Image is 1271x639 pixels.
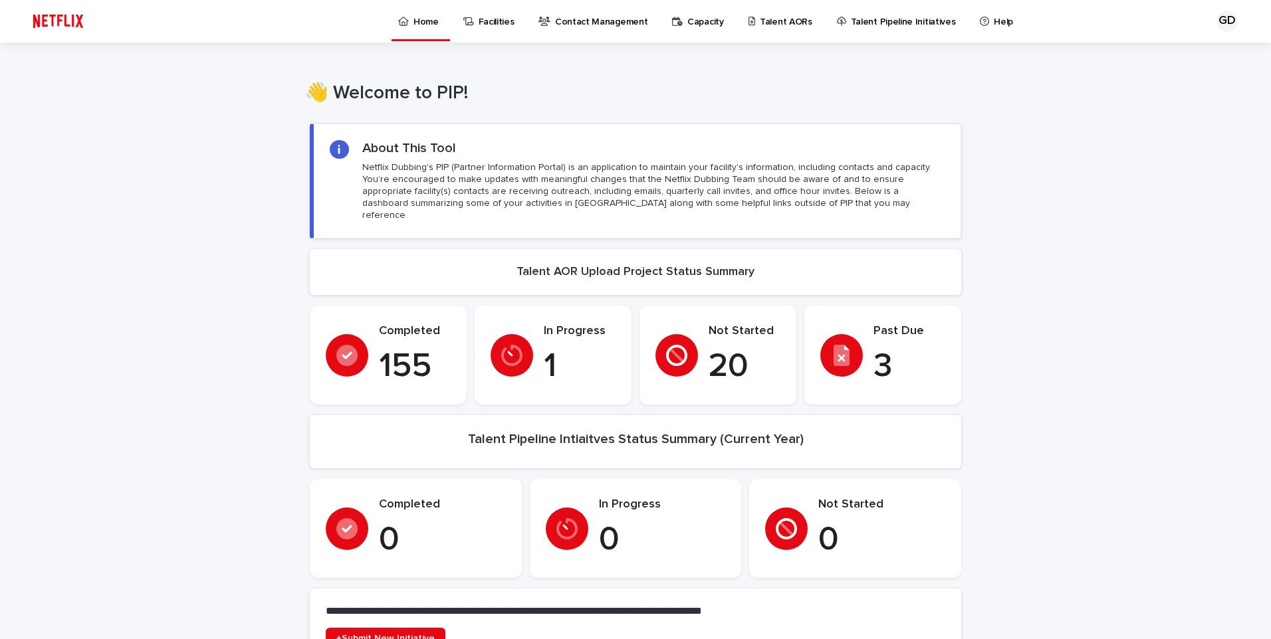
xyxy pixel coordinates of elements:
[873,324,945,339] p: Past Due
[544,324,616,339] p: In Progress
[379,520,506,560] p: 0
[379,324,451,339] p: Completed
[709,347,780,387] p: 20
[1216,11,1238,32] div: GD
[379,347,451,387] p: 155
[818,498,945,512] p: Not Started
[818,520,945,560] p: 0
[27,8,90,35] img: ifQbXi3ZQGMSEF7WDB7W
[599,498,726,512] p: In Progress
[379,498,506,512] p: Completed
[517,265,754,280] h2: Talent AOR Upload Project Status Summary
[709,324,780,339] p: Not Started
[468,431,804,447] h2: Talent Pipeline Intiaitves Status Summary (Current Year)
[599,520,726,560] p: 0
[305,82,957,105] h1: 👋 Welcome to PIP!
[362,161,945,222] p: Netflix Dubbing's PIP (Partner Information Portal) is an application to maintain your facility's ...
[873,347,945,387] p: 3
[362,140,456,156] h2: About This Tool
[544,347,616,387] p: 1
